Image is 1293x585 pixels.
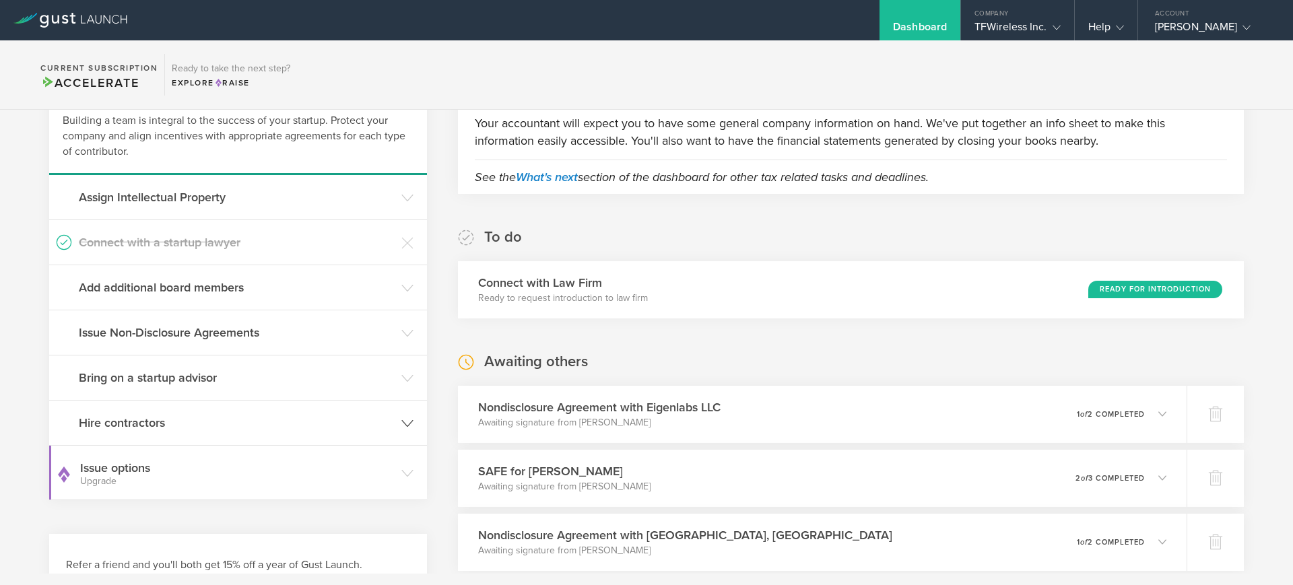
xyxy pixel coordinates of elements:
[475,170,929,184] em: See the section of the dashboard for other tax related tasks and deadlines.
[1077,411,1145,418] p: 1 2 completed
[478,291,648,305] p: Ready to request introduction to law firm
[478,544,892,557] p: Awaiting signature from [PERSON_NAME]
[893,20,947,40] div: Dashboard
[214,78,250,88] span: Raise
[80,477,395,486] small: Upgrade
[40,64,158,72] h2: Current Subscription
[172,77,290,89] div: Explore
[484,352,588,372] h2: Awaiting others
[1088,281,1222,298] div: Ready for Introduction
[79,369,395,386] h3: Bring on a startup advisor
[1075,475,1145,482] p: 2 3 completed
[79,188,395,206] h3: Assign Intellectual Property
[79,234,395,251] h3: Connect with a startup lawyer
[66,557,410,573] h3: Refer a friend and you'll both get 15% off a year of Gust Launch.
[478,480,651,493] p: Awaiting signature from [PERSON_NAME]
[1081,474,1088,483] em: of
[516,170,578,184] a: What's next
[1088,20,1124,40] div: Help
[172,64,290,73] h3: Ready to take the next step?
[79,414,395,432] h3: Hire contractors
[164,54,297,96] div: Ready to take the next step?ExploreRaise
[974,20,1061,40] div: TFWireless Inc.
[475,114,1227,149] p: Your accountant will expect you to have some general company information on hand. We've put toget...
[458,261,1244,318] div: Connect with Law FirmReady to request introduction to law firmReady for Introduction
[478,462,651,480] h3: SAFE for [PERSON_NAME]
[1080,410,1088,419] em: of
[80,459,395,486] h3: Issue options
[478,416,721,429] p: Awaiting signature from [PERSON_NAME]
[79,324,395,341] h3: Issue Non-Disclosure Agreements
[1226,520,1293,585] iframe: Chat Widget
[40,75,139,90] span: Accelerate
[1077,539,1145,546] p: 1 2 completed
[478,274,648,291] h3: Connect with Law Firm
[49,100,427,175] div: Building a team is integral to the success of your startup. Protect your company and align incent...
[478,399,721,416] h3: Nondisclosure Agreement with Eigenlabs LLC
[1080,538,1088,547] em: of
[484,228,522,247] h2: To do
[478,526,892,544] h3: Nondisclosure Agreement with [GEOGRAPHIC_DATA], [GEOGRAPHIC_DATA]
[79,279,395,296] h3: Add additional board members
[1155,20,1269,40] div: [PERSON_NAME]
